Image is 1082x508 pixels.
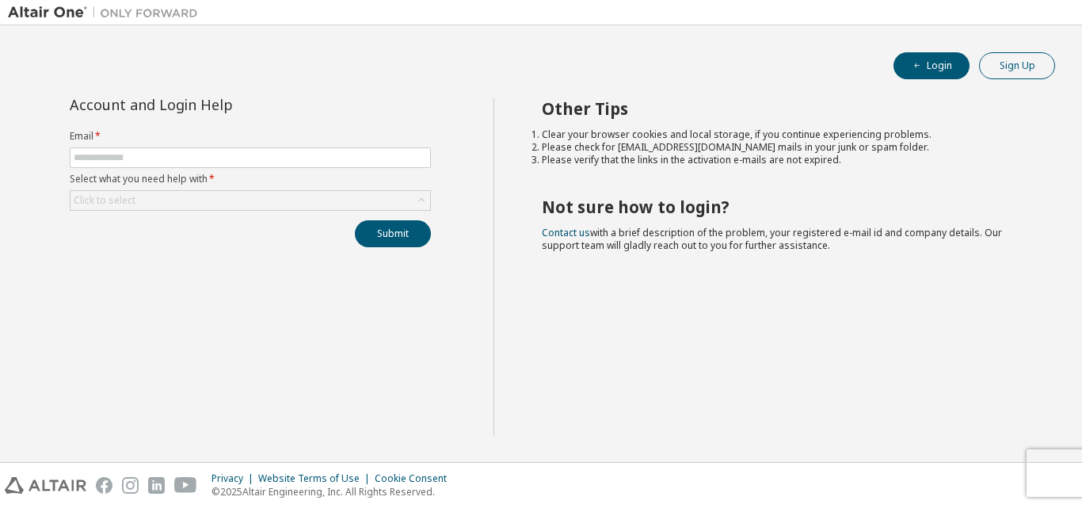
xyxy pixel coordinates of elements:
[148,477,165,494] img: linkedin.svg
[542,154,1027,166] li: Please verify that the links in the activation e-mails are not expired.
[542,226,1002,252] span: with a brief description of the problem, your registered e-mail id and company details. Our suppo...
[211,472,258,485] div: Privacy
[211,485,456,498] p: © 2025 Altair Engineering, Inc. All Rights Reserved.
[74,194,135,207] div: Click to select
[542,141,1027,154] li: Please check for [EMAIL_ADDRESS][DOMAIN_NAME] mails in your junk or spam folder.
[375,472,456,485] div: Cookie Consent
[542,197,1027,217] h2: Not sure how to login?
[979,52,1055,79] button: Sign Up
[70,98,359,111] div: Account and Login Help
[542,98,1027,119] h2: Other Tips
[355,220,431,247] button: Submit
[122,477,139,494] img: instagram.svg
[5,477,86,494] img: altair_logo.svg
[8,5,206,21] img: Altair One
[70,191,430,210] div: Click to select
[70,173,431,185] label: Select what you need help with
[542,128,1027,141] li: Clear your browser cookies and local storage, if you continue experiencing problems.
[893,52,970,79] button: Login
[258,472,375,485] div: Website Terms of Use
[96,477,112,494] img: facebook.svg
[174,477,197,494] img: youtube.svg
[542,226,590,239] a: Contact us
[70,130,431,143] label: Email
